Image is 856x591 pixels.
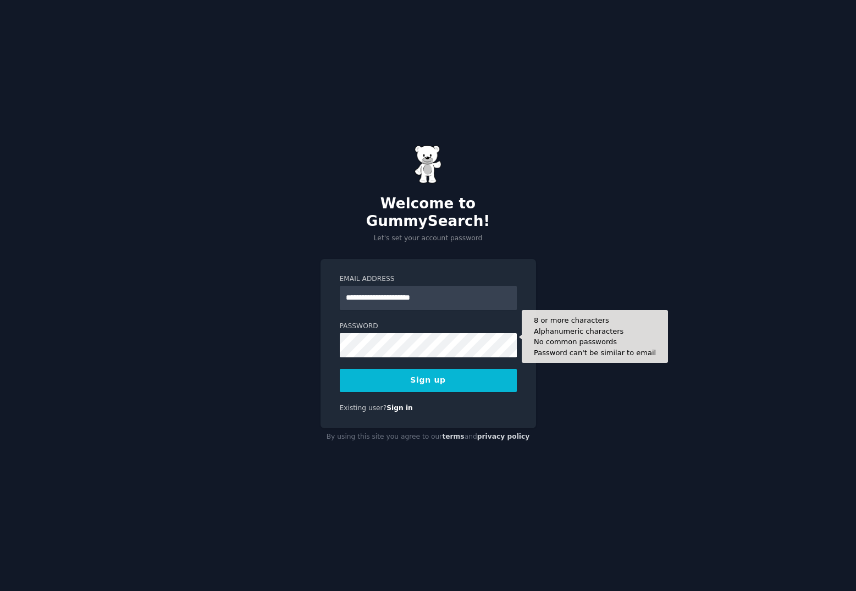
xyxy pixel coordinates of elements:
a: Sign in [386,404,413,412]
label: Password [340,322,517,332]
a: privacy policy [477,433,530,440]
img: Gummy Bear [415,145,442,184]
button: Sign up [340,369,517,392]
a: terms [442,433,464,440]
h2: Welcome to GummySearch! [321,195,536,230]
p: Let's set your account password [321,234,536,244]
span: Existing user? [340,404,387,412]
div: By using this site you agree to our and [321,428,536,446]
label: Email Address [340,274,517,284]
